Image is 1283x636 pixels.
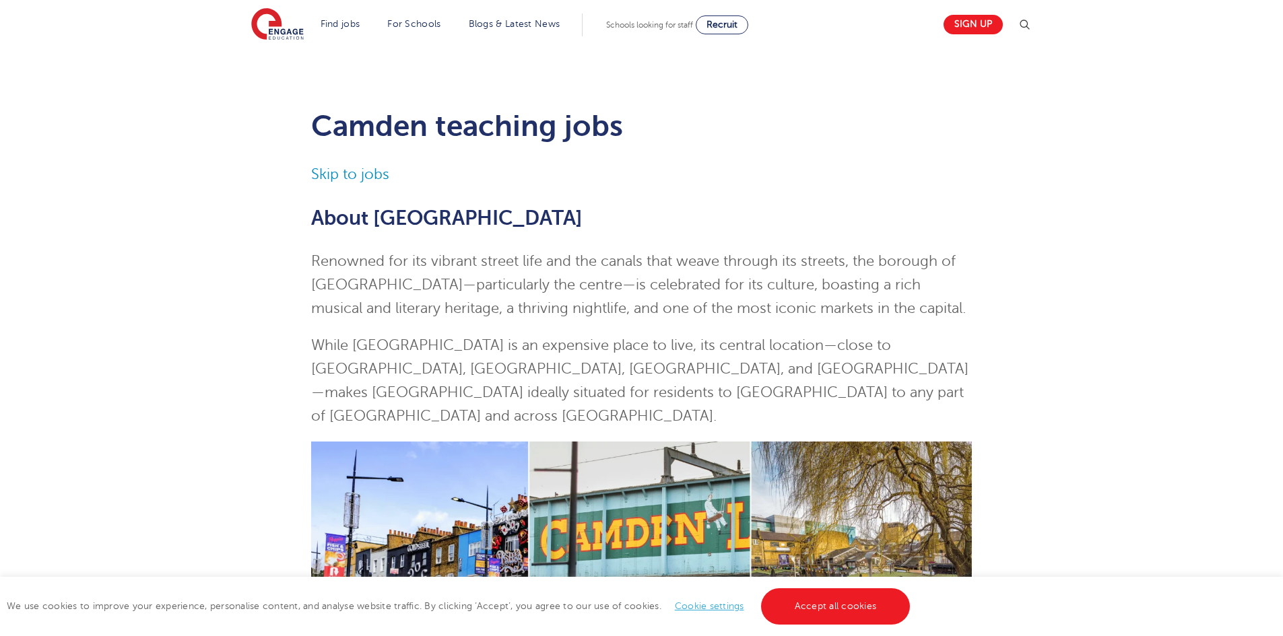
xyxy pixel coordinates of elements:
span: Schools looking for staff [606,20,693,30]
a: Sign up [944,15,1003,34]
p: While [GEOGRAPHIC_DATA] is an expensive place to live, its central location—close to [GEOGRAPHIC_... [311,334,972,428]
h1: Camden teaching jobs [311,109,972,143]
a: Cookie settings [675,601,744,611]
a: Find jobs [321,19,360,29]
p: Renowned for its vibrant street life and the canals that weave through its streets, the borough o... [311,250,972,320]
a: Skip to jobs [311,166,389,182]
a: Recruit [696,15,748,34]
span: About [GEOGRAPHIC_DATA] [311,207,583,229]
span: We use cookies to improve your experience, personalise content, and analyse website traffic. By c... [7,601,913,611]
a: Accept all cookies [761,588,911,625]
a: For Schools [387,19,440,29]
img: Engage Education [251,8,304,42]
span: Recruit [706,20,737,30]
a: Blogs & Latest News [469,19,560,29]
